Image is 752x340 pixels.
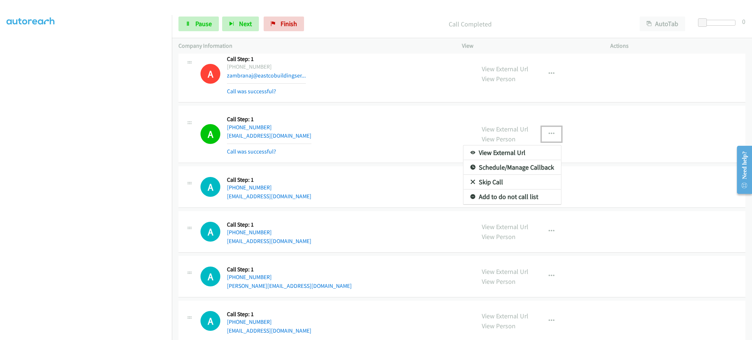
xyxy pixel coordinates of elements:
[731,141,752,199] iframe: Resource Center
[200,222,220,242] h1: A
[463,175,561,189] a: Skip Call
[463,145,561,160] a: View External Url
[200,311,220,331] h1: A
[200,267,220,286] h1: A
[463,189,561,204] a: Add to do not call list
[200,177,220,197] h1: A
[200,222,220,242] div: The call is yet to be attempted
[463,160,561,175] a: Schedule/Manage Callback
[200,267,220,286] div: The call is yet to be attempted
[200,311,220,331] div: The call is yet to be attempted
